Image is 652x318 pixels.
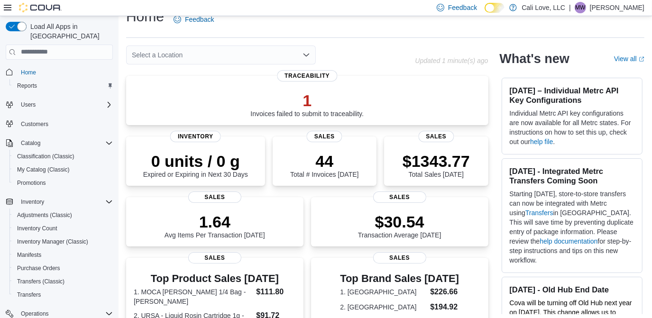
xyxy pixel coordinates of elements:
div: Transaction Average [DATE] [358,212,441,239]
dt: 2. [GEOGRAPHIC_DATA] [340,302,426,312]
a: Manifests [13,249,45,261]
span: Sales [188,191,241,203]
span: Reports [17,82,37,90]
button: Users [2,98,117,111]
span: Manifests [13,249,113,261]
a: help documentation [540,237,597,245]
span: Inventory Count [17,225,57,232]
span: Inventory Count [13,223,113,234]
span: Customers [17,118,113,130]
p: 44 [290,152,358,171]
h1: Home [126,7,164,26]
button: Inventory [17,196,48,208]
span: Promotions [17,179,46,187]
p: $1343.77 [403,152,470,171]
p: $30.54 [358,212,441,231]
span: Home [17,66,113,78]
h3: [DATE] – Individual Metrc API Key Configurations [510,86,634,105]
span: Load All Apps in [GEOGRAPHIC_DATA] [27,22,113,41]
button: Transfers (Classic) [9,275,117,288]
p: 1.64 [165,212,265,231]
dd: $194.92 [430,301,459,313]
span: Adjustments (Classic) [17,211,72,219]
span: Catalog [17,137,113,149]
button: Inventory Manager (Classic) [9,235,117,248]
span: Traceability [277,70,337,82]
div: Expired or Expiring in Next 30 Days [143,152,248,178]
dd: $111.80 [256,286,295,298]
input: Dark Mode [485,3,505,13]
button: Classification (Classic) [9,150,117,163]
a: Adjustments (Classic) [13,209,76,221]
a: Home [17,67,40,78]
span: Sales [188,252,241,263]
span: Manifests [17,251,41,259]
span: Transfers [13,289,113,300]
button: Manifests [9,248,117,262]
button: Purchase Orders [9,262,117,275]
button: Inventory [2,195,117,209]
span: Sales [373,252,426,263]
a: My Catalog (Classic) [13,164,73,175]
div: Melissa Wight [575,2,586,13]
a: help file [530,138,553,145]
p: | [569,2,571,13]
span: Transfers (Classic) [13,276,113,287]
a: Reports [13,80,41,91]
a: Inventory Manager (Classic) [13,236,92,247]
dt: 1. [GEOGRAPHIC_DATA] [340,287,426,297]
p: Individual Metrc API key configurations are now available for all Metrc states. For instructions ... [510,109,634,146]
a: Transfers [13,289,45,300]
span: Sales [418,131,454,142]
span: Inventory [170,131,221,142]
span: Reports [13,80,113,91]
span: Operations [21,310,49,318]
h3: Top Product Sales [DATE] [134,273,296,284]
span: Sales [307,131,342,142]
span: Feedback [448,3,477,12]
button: Users [17,99,39,110]
span: MW [575,2,585,13]
h3: Top Brand Sales [DATE] [340,273,459,284]
button: Inventory Count [9,222,117,235]
button: Reports [9,79,117,92]
p: 1 [250,91,364,110]
p: Cali Love, LLC [522,2,565,13]
span: Inventory [21,198,44,206]
p: Updated 1 minute(s) ago [415,57,488,64]
div: Total # Invoices [DATE] [290,152,358,178]
span: Inventory [17,196,113,208]
button: Transfers [9,288,117,301]
span: My Catalog (Classic) [13,164,113,175]
span: Transfers (Classic) [17,278,64,285]
span: Classification (Classic) [13,151,113,162]
span: Users [17,99,113,110]
button: My Catalog (Classic) [9,163,117,176]
img: Cova [19,3,62,12]
p: Starting [DATE], store-to-store transfers can now be integrated with Metrc using in [GEOGRAPHIC_D... [510,189,634,265]
a: Transfers [525,209,553,217]
span: Transfers [17,291,41,299]
span: Catalog [21,139,40,147]
dd: $226.66 [430,286,459,298]
a: Feedback [170,10,218,29]
a: View allExternal link [614,55,644,63]
span: Classification (Classic) [17,153,74,160]
button: Home [2,65,117,79]
dt: 1. MOCA [PERSON_NAME] 1/4 Bag - [PERSON_NAME] [134,287,252,306]
span: Promotions [13,177,113,189]
button: Open list of options [303,51,310,59]
button: Promotions [9,176,117,190]
div: Avg Items Per Transaction [DATE] [165,212,265,239]
span: Inventory Manager (Classic) [13,236,113,247]
p: 0 units / 0 g [143,152,248,171]
h3: [DATE] - Old Hub End Date [510,285,634,294]
h2: What's new [500,51,569,66]
span: Customers [21,120,48,128]
span: Purchase Orders [13,263,113,274]
div: Total Sales [DATE] [403,152,470,178]
button: Catalog [2,136,117,150]
a: Promotions [13,177,50,189]
span: My Catalog (Classic) [17,166,70,173]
